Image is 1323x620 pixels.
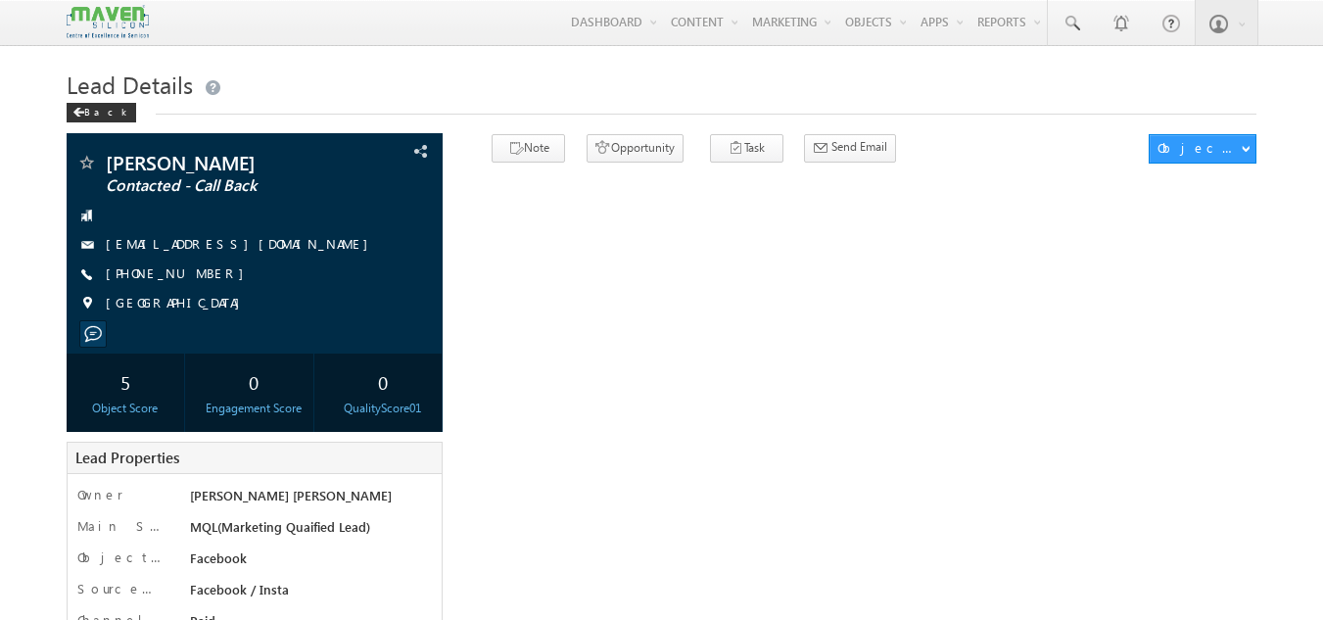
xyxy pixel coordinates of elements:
[77,486,123,503] label: Owner
[328,363,437,400] div: 0
[587,134,684,163] button: Opportunity
[200,400,308,417] div: Engagement Score
[77,580,166,597] label: Source Medium
[67,69,193,100] span: Lead Details
[804,134,896,163] button: Send Email
[67,103,136,122] div: Back
[1158,139,1241,157] div: Object Actions
[71,400,180,417] div: Object Score
[328,400,437,417] div: QualityScore01
[77,548,166,566] label: Object Source
[77,517,166,535] label: Main Stage
[75,448,179,467] span: Lead Properties
[185,548,427,576] div: Facebook
[106,235,378,252] a: [EMAIL_ADDRESS][DOMAIN_NAME]
[185,517,427,545] div: MQL(Marketing Quaified Lead)
[492,134,565,163] button: Note
[200,363,308,400] div: 0
[106,264,254,284] span: [PHONE_NUMBER]
[67,102,146,119] a: Back
[106,153,338,172] span: [PERSON_NAME]
[67,5,149,39] img: Custom Logo
[710,134,783,163] button: Task
[106,294,250,313] span: [GEOGRAPHIC_DATA]
[185,580,427,607] div: Facebook / Insta
[1149,134,1256,164] button: Object Actions
[106,176,338,196] span: Contacted - Call Back
[831,138,887,156] span: Send Email
[190,487,392,503] span: [PERSON_NAME] [PERSON_NAME]
[71,363,180,400] div: 5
